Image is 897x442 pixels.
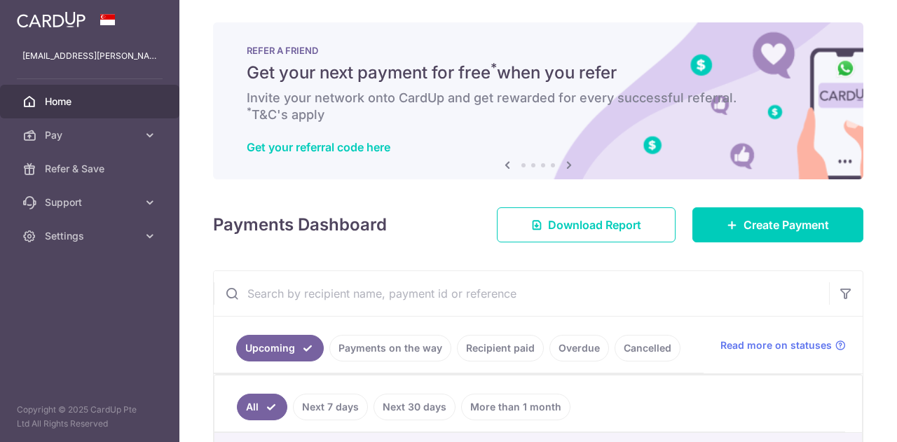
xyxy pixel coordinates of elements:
[615,335,680,361] a: Cancelled
[329,335,451,361] a: Payments on the way
[720,338,846,352] a: Read more on statuses
[374,394,456,420] a: Next 30 days
[45,95,137,109] span: Home
[744,216,829,233] span: Create Payment
[213,22,863,179] img: RAF banner
[247,62,830,84] h5: Get your next payment for free when you refer
[45,162,137,176] span: Refer & Save
[237,394,287,420] a: All
[45,195,137,209] span: Support
[457,335,544,361] a: Recipient paid
[497,207,676,242] a: Download Report
[22,49,157,63] p: [EMAIL_ADDRESS][PERSON_NAME][DOMAIN_NAME]
[548,216,641,233] span: Download Report
[461,394,570,420] a: More than 1 month
[17,11,85,28] img: CardUp
[247,90,830,123] h6: Invite your network onto CardUp and get rewarded for every successful referral. T&C's apply
[692,207,863,242] a: Create Payment
[807,400,883,435] iframe: Opens a widget where you can find more information
[247,140,390,154] a: Get your referral code here
[214,271,829,316] input: Search by recipient name, payment id or reference
[720,338,832,352] span: Read more on statuses
[247,45,830,56] p: REFER A FRIEND
[549,335,609,361] a: Overdue
[236,335,324,361] a: Upcoming
[45,128,137,142] span: Pay
[213,212,387,237] h4: Payments Dashboard
[293,394,368,420] a: Next 7 days
[45,229,137,243] span: Settings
